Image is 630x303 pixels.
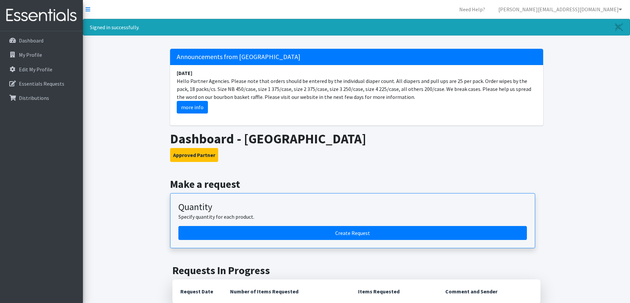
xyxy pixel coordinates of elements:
[608,19,630,35] a: Close
[454,3,490,16] a: Need Help?
[3,48,80,61] a: My Profile
[83,19,630,36] div: Signed in successfully.
[170,131,543,147] h1: Dashboard - [GEOGRAPHIC_DATA]
[170,65,543,117] li: Hello Partner Agencies. Please note that orders should be entered by the individual diaper count....
[19,80,64,87] p: Essentials Requests
[3,34,80,47] a: Dashboard
[19,37,43,44] p: Dashboard
[177,101,208,114] a: more info
[3,77,80,90] a: Essentials Requests
[178,213,527,221] p: Specify quantity for each product.
[172,264,540,277] h2: Requests In Progress
[19,66,52,73] p: Edit My Profile
[493,3,627,16] a: [PERSON_NAME][EMAIL_ADDRESS][DOMAIN_NAME]
[170,49,543,65] h5: Announcements from [GEOGRAPHIC_DATA]
[170,178,543,190] h2: Make a request
[178,201,527,213] h3: Quantity
[3,4,80,27] img: HumanEssentials
[19,51,42,58] p: My Profile
[178,226,527,240] a: Create a request by quantity
[170,148,218,162] button: Approved Partner
[177,70,192,76] strong: [DATE]
[3,63,80,76] a: Edit My Profile
[3,91,80,105] a: Distributions
[19,95,49,101] p: Distributions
